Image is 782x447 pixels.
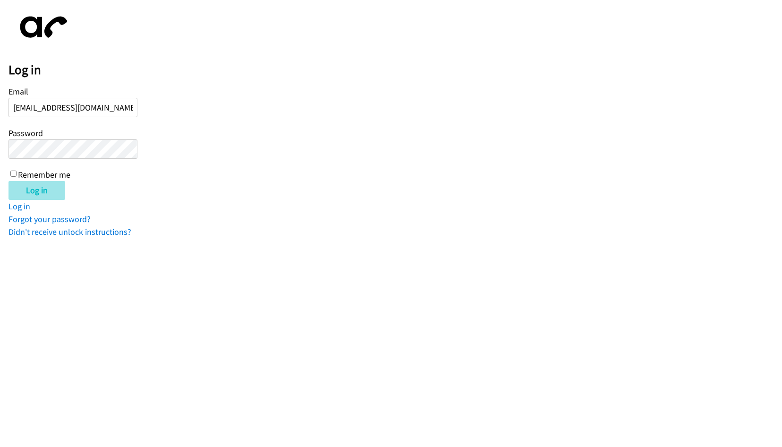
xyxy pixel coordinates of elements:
[8,214,91,224] a: Forgot your password?
[18,169,70,180] label: Remember me
[8,181,65,200] input: Log in
[8,201,30,212] a: Log in
[8,62,782,78] h2: Log in
[8,128,43,138] label: Password
[8,9,75,46] img: aphone-8a226864a2ddd6a5e75d1ebefc011f4aa8f32683c2d82f3fb0802fe031f96514.svg
[8,86,28,97] label: Email
[8,226,131,237] a: Didn't receive unlock instructions?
